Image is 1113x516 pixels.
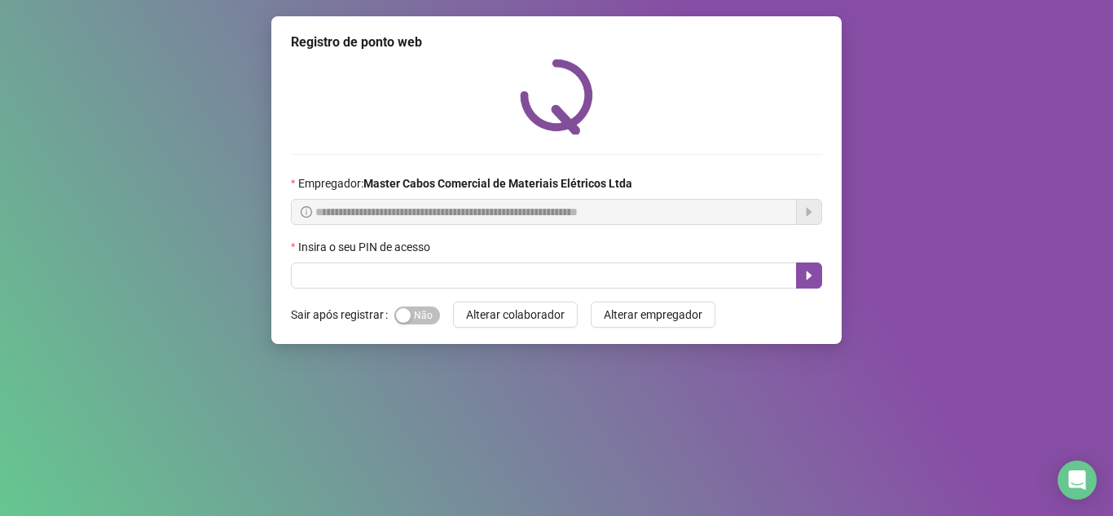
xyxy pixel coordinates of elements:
[301,206,312,218] span: info-circle
[291,302,394,328] label: Sair após registrar
[291,238,441,256] label: Insira o seu PIN de acesso
[604,306,702,324] span: Alterar empregador
[453,302,578,328] button: Alterar colaborador
[1058,461,1097,500] div: Open Intercom Messenger
[520,59,593,135] img: QRPoint
[466,306,565,324] span: Alterar colaborador
[291,33,822,52] div: Registro de ponto web
[803,269,816,282] span: caret-right
[298,174,632,192] span: Empregador :
[591,302,715,328] button: Alterar empregador
[363,177,632,190] strong: Master Cabos Comercial de Materiais Elétricos Ltda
